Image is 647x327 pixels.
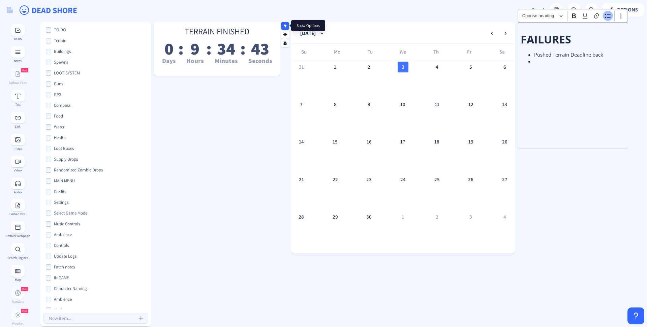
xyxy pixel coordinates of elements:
[296,211,307,222] div: 28
[53,69,150,77] input: Item name...
[465,99,476,110] div: 12
[297,23,320,28] span: Show Options
[53,123,150,131] input: Item name...
[240,44,246,65] span: :
[499,211,510,222] div: 4
[534,51,625,58] li: Pushed Terrain Deadline back
[5,125,30,128] div: Link
[53,220,150,228] input: Item name...
[5,103,30,106] div: Text
[518,23,628,69] div: Rich Text Editor, main
[178,44,184,65] span: :
[294,27,332,40] button: [DATE]
[461,44,477,60] div: Fr
[465,174,476,185] div: 26
[7,7,13,13] img: logo.svg
[395,44,411,60] div: We
[519,11,566,21] button: Choose heading
[53,188,150,195] input: Item name...
[296,136,307,147] div: 14
[53,145,150,152] input: Item name...
[53,26,150,34] input: Item name...
[53,91,150,98] input: Item name...
[206,44,212,65] span: :
[53,177,150,185] input: Item name...
[5,278,30,282] div: Map
[43,313,148,324] input: New item...
[22,287,27,291] span: Pro
[499,136,510,147] div: 20
[432,62,442,72] div: 4
[22,68,27,72] span: Pro
[53,274,150,282] input: Item name...
[330,174,341,185] div: 22
[53,166,150,174] input: Item name...
[215,44,238,65] span: 34
[465,136,476,147] div: 19
[398,99,408,110] div: 10
[398,136,408,147] div: 17
[296,174,307,185] div: 21
[5,59,30,63] div: Notes
[362,44,378,60] div: Tu
[499,62,510,72] div: 6
[22,309,27,313] span: Pro
[5,256,30,260] div: Search Engines
[162,57,176,65] span: Days
[522,12,557,20] span: Choose heading
[428,44,444,60] div: Th
[162,44,176,65] span: 0
[432,136,442,147] div: 18
[364,136,374,147] div: 16
[53,296,150,303] input: Item name...
[432,211,442,222] div: 2
[53,285,150,292] input: Item name...
[53,156,150,163] input: Item name...
[53,48,150,55] input: Item name...
[53,199,150,206] input: Item name...
[186,57,204,65] span: Hours
[432,174,442,185] div: 25
[364,211,374,222] div: 30
[296,62,307,72] div: 31
[602,3,644,17] button: Options
[5,190,30,194] div: Audio
[215,57,238,65] span: Minutes
[5,146,30,150] div: Image
[53,59,150,66] input: Item name...
[330,99,341,110] div: 8
[432,99,442,110] div: 11
[398,211,408,222] div: 1
[248,57,272,65] span: Seconds
[465,62,476,72] div: 5
[53,134,150,141] input: Item name...
[494,44,510,60] div: Sa
[364,62,374,72] div: 2
[248,44,272,65] span: 43
[53,37,150,44] input: Item name...
[53,112,150,120] input: Item name...
[398,174,408,185] div: 24
[329,44,345,60] div: Mo
[330,62,341,72] div: 1
[171,27,264,36] input: Event name...
[186,44,204,65] span: 9
[19,5,30,15] ion-icon: happy outline
[53,253,150,260] input: Item name...
[364,174,374,185] div: 23
[53,80,150,88] input: Item name...
[53,306,150,314] input: Item name...
[364,99,374,110] div: 9
[499,174,510,185] div: 27
[5,212,30,216] div: Embed PDF
[53,242,150,249] input: Item name...
[5,37,30,41] div: To-Do
[609,7,638,12] span: Options
[521,33,625,46] h2: FAILURES
[53,102,150,109] input: Item name...
[465,211,476,222] div: 3
[532,7,544,13] span: Saved
[53,231,150,238] input: Item name...
[53,263,150,271] input: Item name...
[518,9,627,22] div: Editor toolbar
